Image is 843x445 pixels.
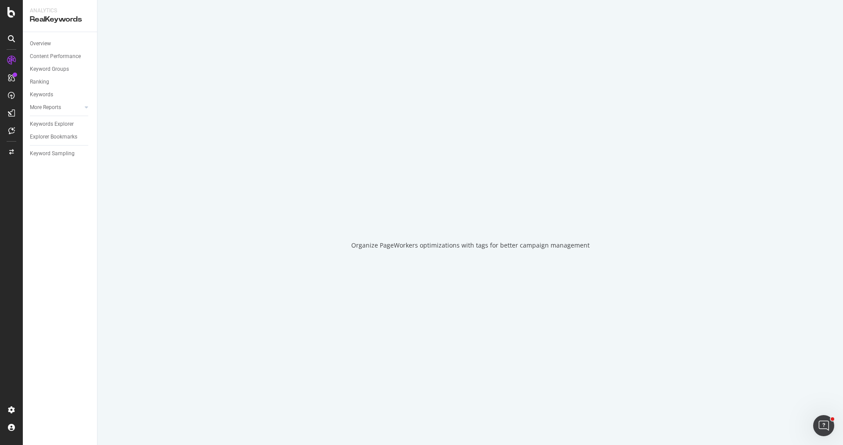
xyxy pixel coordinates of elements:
[30,77,49,87] div: Ranking
[30,39,51,48] div: Overview
[30,132,91,142] a: Explorer Bookmarks
[30,120,91,129] a: Keywords Explorer
[30,65,69,74] div: Keyword Groups
[439,195,502,227] div: animation
[30,39,91,48] a: Overview
[813,415,834,436] iframe: Intercom live chat
[30,7,90,15] div: Analytics
[30,132,77,142] div: Explorer Bookmarks
[30,149,91,158] a: Keyword Sampling
[30,103,61,112] div: More Reports
[351,241,590,250] div: Organize PageWorkers optimizations with tags for better campaign management
[30,90,91,99] a: Keywords
[30,65,91,74] a: Keyword Groups
[30,90,53,99] div: Keywords
[30,149,75,158] div: Keyword Sampling
[30,52,91,61] a: Content Performance
[30,15,90,25] div: RealKeywords
[30,77,91,87] a: Ranking
[30,120,74,129] div: Keywords Explorer
[30,52,81,61] div: Content Performance
[30,103,82,112] a: More Reports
